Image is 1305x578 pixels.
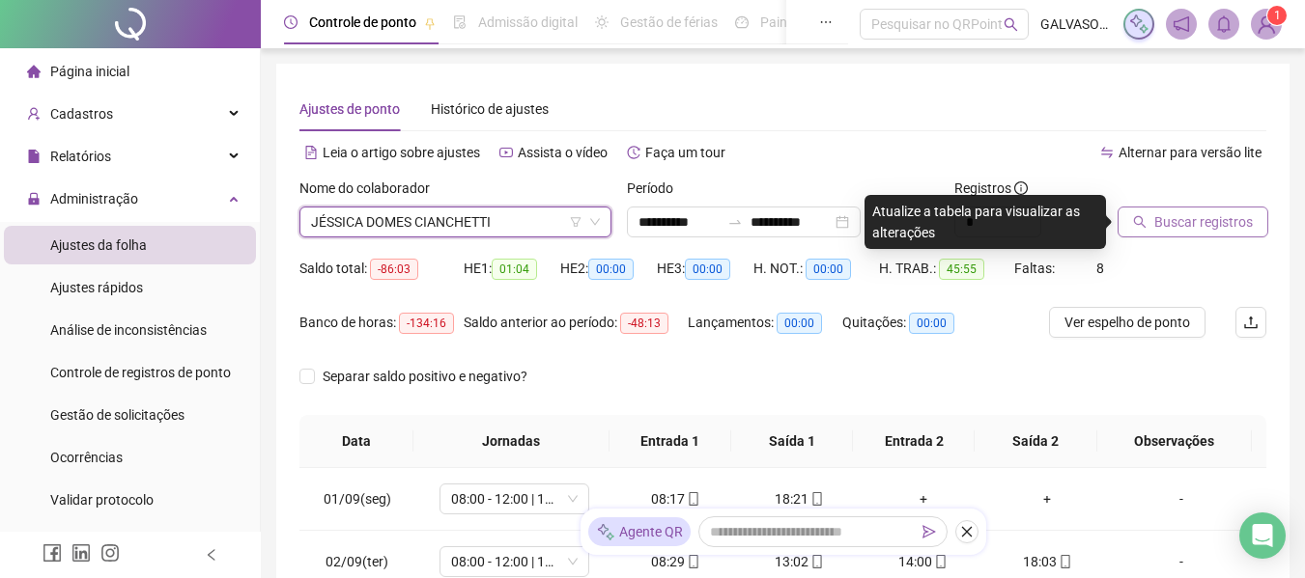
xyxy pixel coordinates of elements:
[431,101,549,117] span: Histórico de ajustes
[1124,488,1238,509] div: -
[753,488,846,509] div: 18:21
[27,150,41,163] span: file
[1128,14,1149,35] img: sparkle-icon.fc2bf0ac1784a2077858766a79e2daf3.svg
[1215,15,1233,33] span: bell
[50,280,143,295] span: Ajustes rápidos
[464,258,560,280] div: HE 1:
[464,312,688,334] div: Saldo anterior ao período:
[1004,17,1018,32] span: search
[100,543,120,563] span: instagram
[806,259,851,280] span: 00:00
[299,415,413,468] th: Data
[299,312,464,334] div: Banco de horas:
[685,555,700,568] span: mobile
[50,407,184,423] span: Gestão de solicitações
[960,525,974,538] span: close
[627,146,640,159] span: history
[326,554,388,569] span: 02/09(ter)
[1001,488,1093,509] div: +
[50,237,147,253] span: Ajustes da folha
[1040,14,1112,35] span: GALVASOL ENERGIA
[753,551,846,572] div: 13:02
[1097,415,1252,468] th: Observações
[727,214,743,230] span: to
[735,15,749,29] span: dashboard
[311,207,600,236] span: JÉSSICA DOMES CIANCHETTI
[370,259,418,280] span: -86:03
[975,415,1096,468] th: Saída 2
[315,366,535,387] span: Separar saldo positivo e negativo?
[865,195,1106,249] div: Atualize a tabela para visualizar as alterações
[685,259,730,280] span: 00:00
[853,415,975,468] th: Entrada 2
[451,484,578,513] span: 08:00 - 12:00 | 13:00 - 18:00
[43,543,62,563] span: facebook
[324,491,391,507] span: 01/09(seg)
[1154,211,1253,233] span: Buscar registros
[413,415,610,468] th: Jornadas
[1252,10,1281,39] img: 82890
[284,15,298,29] span: clock-circle
[50,191,138,206] span: Administração
[909,313,954,334] span: 00:00
[877,488,970,509] div: +
[877,551,970,572] div: 14:00
[1014,261,1058,276] span: Faltas:
[1274,9,1281,22] span: 1
[610,415,731,468] th: Entrada 1
[630,551,723,572] div: 08:29
[560,258,657,280] div: HE 2:
[50,322,207,338] span: Análise de inconsistências
[50,450,123,465] span: Ocorrências
[596,522,615,542] img: sparkle-icon.fc2bf0ac1784a2077858766a79e2daf3.svg
[954,178,1028,199] span: Registros
[753,258,879,280] div: H. NOT.:
[399,313,454,334] span: -134:16
[1239,512,1286,559] div: Open Intercom Messenger
[809,555,824,568] span: mobile
[478,14,578,30] span: Admissão digital
[1124,551,1238,572] div: -
[299,258,464,280] div: Saldo total:
[645,145,725,160] span: Faça um tour
[939,259,984,280] span: 45:55
[588,259,634,280] span: 00:00
[627,178,686,199] label: Período
[499,146,513,159] span: youtube
[50,149,111,164] span: Relatórios
[620,313,668,334] span: -48:13
[932,555,948,568] span: mobile
[1267,6,1287,25] sup: Atualize o seu contato no menu Meus Dados
[27,65,41,78] span: home
[731,415,853,468] th: Saída 1
[1173,15,1190,33] span: notification
[760,14,836,30] span: Painel do DP
[595,15,609,29] span: sun
[589,216,601,228] span: down
[1014,181,1028,195] span: info-circle
[879,258,1014,280] div: H. TRAB.:
[630,488,723,509] div: 08:17
[688,312,842,334] div: Lançamentos:
[309,14,416,30] span: Controle de ponto
[451,547,578,576] span: 08:00 - 12:00 | 13:00 - 18:00
[299,101,400,117] span: Ajustes de ponto
[777,313,822,334] span: 00:00
[50,106,113,122] span: Cadastros
[299,178,442,199] label: Nome do colaborador
[809,492,824,506] span: mobile
[570,216,582,228] span: filter
[727,214,743,230] span: swap-right
[1243,315,1259,330] span: upload
[1119,145,1262,160] span: Alternar para versão lite
[1133,215,1147,229] span: search
[1057,555,1072,568] span: mobile
[1049,307,1206,338] button: Ver espelho de ponto
[205,548,218,562] span: left
[323,145,480,160] span: Leia o artigo sobre ajustes
[71,543,91,563] span: linkedin
[1100,146,1114,159] span: swap
[1064,312,1190,333] span: Ver espelho de ponto
[453,15,467,29] span: file-done
[424,17,436,29] span: pushpin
